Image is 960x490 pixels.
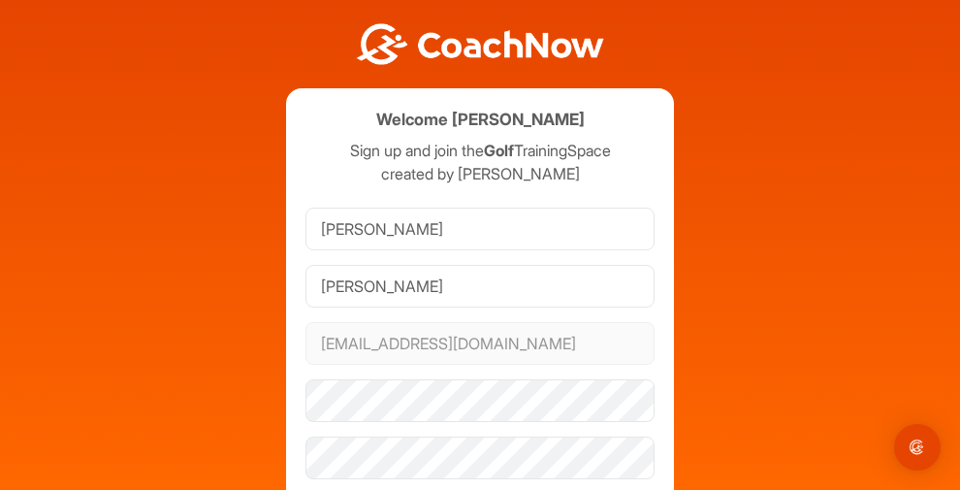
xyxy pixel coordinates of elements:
h4: Welcome [PERSON_NAME] [376,108,585,132]
div: Open Intercom Messenger [894,424,941,471]
p: created by [PERSON_NAME] [305,162,655,185]
input: Last Name [305,265,655,308]
strong: Golf [484,141,514,160]
img: BwLJSsUCoWCh5upNqxVrqldRgqLPVwmV24tXu5FoVAoFEpwwqQ3VIfuoInZCoVCoTD4vwADAC3ZFMkVEQFDAAAAAElFTkSuQmCC [354,23,606,65]
input: First Name [305,208,655,250]
p: Sign up and join the TrainingSpace [305,139,655,162]
input: Email [305,322,655,365]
